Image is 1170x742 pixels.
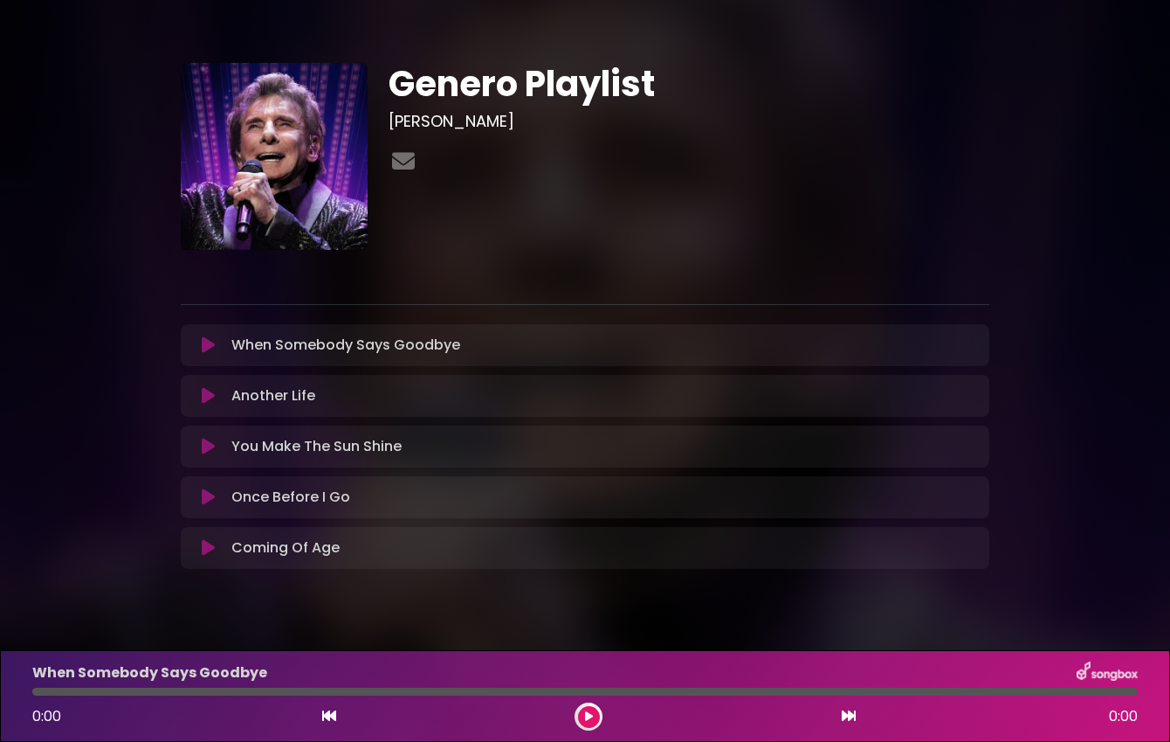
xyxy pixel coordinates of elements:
[389,112,990,131] h3: [PERSON_NAME]
[231,436,402,457] p: You Make The Sun Shine
[231,335,460,356] p: When Somebody Says Goodbye
[231,487,350,508] p: Once Before I Go
[231,537,340,558] p: Coming Of Age
[181,63,368,250] img: 6qwFYesTPurQnItdpMxg
[231,385,315,406] p: Another Life
[389,63,990,105] h1: Genero Playlist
